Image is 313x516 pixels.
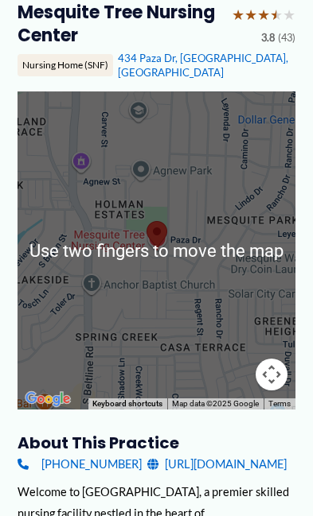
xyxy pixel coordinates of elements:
[232,2,245,29] span: ★
[278,29,295,48] span: (43)
[92,398,162,409] button: Keyboard shortcuts
[22,389,74,409] img: Google
[18,433,295,453] h3: About this practice
[22,389,74,409] a: Open this area in Google Maps (opens a new window)
[172,399,259,408] span: Map data ©2025 Google
[245,2,257,29] span: ★
[118,52,288,79] a: 434 Paza Dr, [GEOGRAPHIC_DATA], [GEOGRAPHIC_DATA]
[18,54,113,76] div: Nursing Home (SNF)
[257,2,270,29] span: ★
[283,2,295,29] span: ★
[268,399,291,408] a: Terms (opens in new tab)
[147,453,287,475] a: [URL][DOMAIN_NAME]
[18,453,141,475] a: [PHONE_NUMBER]
[256,359,288,390] button: Map camera controls
[270,2,283,29] span: ★
[261,29,275,48] span: 3.8
[18,2,220,47] h2: Mesquite Tree Nursing Center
